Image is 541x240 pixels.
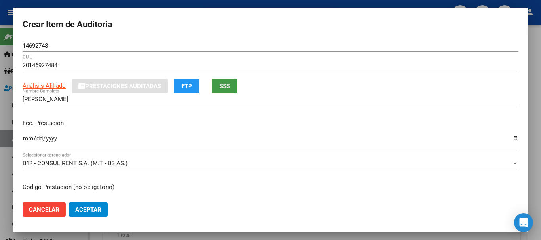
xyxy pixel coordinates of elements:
[23,119,518,128] p: Fec. Prestación
[23,82,66,89] span: Análisis Afiliado
[29,206,59,213] span: Cancelar
[174,79,199,93] button: FTP
[181,83,192,90] span: FTP
[514,213,533,232] div: Open Intercom Messenger
[69,202,108,217] button: Aceptar
[75,206,101,213] span: Aceptar
[72,79,168,93] button: Prestaciones Auditadas
[85,83,161,90] span: Prestaciones Auditadas
[212,79,237,93] button: SSS
[23,183,518,192] p: Código Prestación (no obligatorio)
[23,202,66,217] button: Cancelar
[23,17,518,32] h2: Crear Item de Auditoria
[219,83,230,90] span: SSS
[23,160,128,167] span: B12 - CONSUL RENT S.A. (M.T - BS AS.)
